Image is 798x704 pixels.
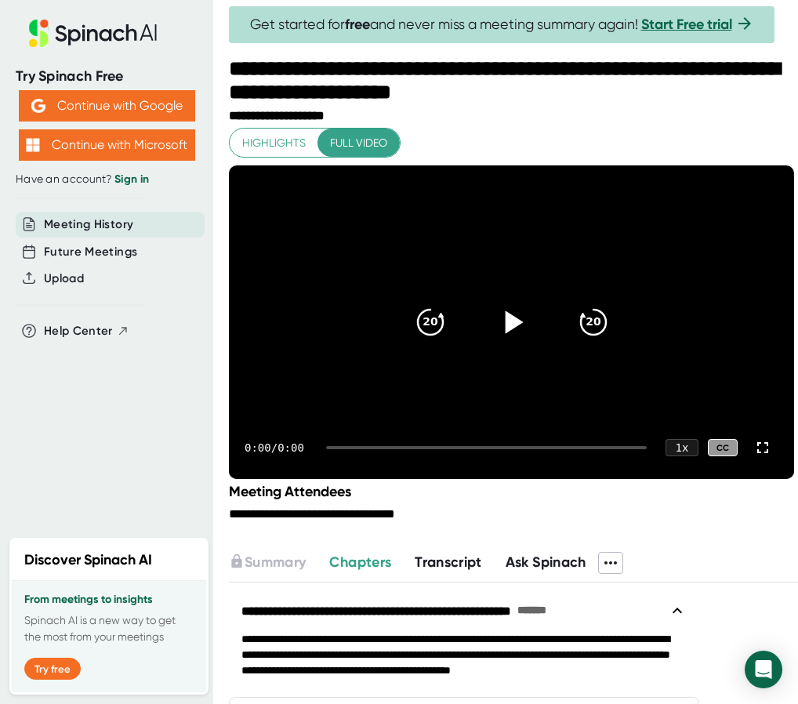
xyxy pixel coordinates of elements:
span: Full video [330,133,387,153]
span: Summary [245,553,306,571]
div: 1 x [666,439,698,456]
div: Meeting Attendees [229,483,798,500]
button: Meeting History [44,216,133,234]
button: Upload [44,270,84,288]
button: Help Center [44,322,129,340]
span: Get started for and never miss a meeting summary again! [250,16,754,34]
button: Summary [229,552,306,573]
button: Ask Spinach [506,552,586,573]
div: 0:00 / 0:00 [245,441,307,454]
button: Transcript [415,552,482,573]
b: free [345,16,370,33]
div: Open Intercom Messenger [745,651,782,688]
a: Sign in [114,172,149,186]
button: Chapters [329,552,391,573]
div: CC [708,439,738,457]
div: Upgrade to access [229,552,329,574]
div: Try Spinach Free [16,67,198,85]
span: Chapters [329,553,391,571]
span: Transcript [415,553,482,571]
button: Continue with Microsoft [19,129,195,161]
p: Spinach AI is a new way to get the most from your meetings [24,612,194,645]
div: Have an account? [16,172,198,187]
span: Highlights [242,133,306,153]
span: Ask Spinach [506,553,586,571]
span: Help Center [44,322,113,340]
button: Future Meetings [44,243,137,261]
h2: Discover Spinach AI [24,550,152,571]
button: Continue with Google [19,90,195,122]
button: Try free [24,658,81,680]
h3: From meetings to insights [24,593,194,606]
button: Full video [317,129,400,158]
img: Aehbyd4JwY73AAAAAElFTkSuQmCC [31,99,45,113]
a: Start Free trial [641,16,732,33]
button: Highlights [230,129,318,158]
